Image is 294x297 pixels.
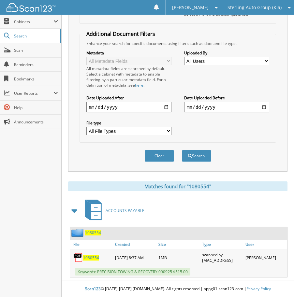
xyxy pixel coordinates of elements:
[81,198,144,223] a: ACCOUNTS PAYABLE
[14,76,58,82] span: Bookmarks
[14,62,58,67] span: Reminders
[184,50,270,56] label: Uploaded By
[83,41,273,46] div: Enhance your search for specific documents using filters such as date and file type.
[200,240,244,249] a: Type
[86,102,172,112] input: start
[14,48,58,53] span: Scan
[106,208,144,213] span: ACCOUNTS PAYABLE
[62,281,294,297] div: © [DATE]-[DATE] [DOMAIN_NAME]. All rights reserved | appg01-scan123-com |
[14,105,58,110] span: Help
[184,102,270,112] input: end
[70,240,113,249] a: File
[14,33,57,39] span: Search
[244,250,287,265] div: [PERSON_NAME]
[228,6,282,9] span: Sterling Auto Group (Kia)
[113,250,157,265] div: [DATE] 8:37 AM
[113,240,157,249] a: Created
[246,286,271,291] a: Privacy Policy
[86,120,172,126] label: File type
[7,3,55,12] img: scan123-logo-white.svg
[83,30,158,37] legend: Additional Document Filters
[184,95,270,101] label: Date Uploaded Before
[157,250,200,265] div: 1MB
[75,268,190,276] span: Keywords: PRECISION TOWING & RECOVERY 090925 $515.00
[14,19,53,24] span: Cabinets
[85,286,101,291] span: Scan123
[135,82,143,88] a: here
[261,266,294,297] iframe: Chat Widget
[182,150,211,162] button: Search
[71,229,85,237] img: folder2.png
[86,66,172,88] div: All metadata fields are searched by default. Select a cabinet with metadata to enable filtering b...
[68,181,287,191] div: Matches found for "1080554"
[14,119,58,125] span: Announcements
[83,255,99,261] a: 1080554
[86,95,172,101] label: Date Uploaded After
[157,240,200,249] a: Size
[85,230,101,235] a: 1080554
[86,50,172,56] label: Metadata
[172,6,209,9] span: [PERSON_NAME]
[200,250,244,265] div: scanned by [MAC_ADDRESS]
[73,253,83,262] img: PDF.png
[244,240,287,249] a: User
[14,91,53,96] span: User Reports
[145,150,174,162] button: Clear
